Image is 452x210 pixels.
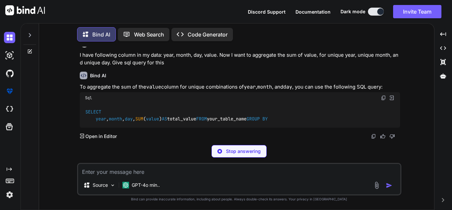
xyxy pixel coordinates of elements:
[4,50,15,61] img: darkAi-studio
[80,51,400,66] p: I have following column in my data: year, month, day, value. Now I want to aggregate the sum of v...
[4,32,15,43] img: darkChat
[4,104,15,115] img: cloudideIcon
[248,9,286,15] span: Discord Support
[262,116,268,122] span: BY
[247,116,260,122] span: GROUP
[389,134,395,139] img: dislike
[188,31,228,38] p: Code Generator
[132,182,160,188] p: GPT-4o min..
[257,84,272,90] code: month
[389,95,395,101] img: Open in Browser
[80,83,400,91] p: To aggregate the sum of the column for unique combinations of , , and , you can use the following...
[4,86,15,97] img: premium
[90,72,106,79] h6: Bind AI
[5,5,45,15] img: Bind AI
[77,197,401,202] p: Bind can provide inaccurate information, including about people. Always double-check its answers....
[381,95,386,101] img: copy
[122,182,129,188] img: GPT-4o mini
[85,133,117,140] p: Open in Editor
[135,116,143,122] span: SUM
[85,109,101,115] span: SELECT
[380,134,385,139] img: like
[93,182,108,188] p: Source
[96,116,106,122] span: year
[4,68,15,79] img: githubDark
[373,181,381,189] img: attachment
[295,9,331,15] span: Documentation
[386,182,392,189] img: icon
[85,108,268,122] code: , , , ( ) total_value your_table_name
[125,116,133,122] span: day
[244,84,256,90] code: year
[196,116,207,122] span: FROM
[371,134,376,139] img: copy
[340,8,365,15] span: Dark mode
[146,116,159,122] span: value
[85,95,92,101] span: Sql
[393,5,441,18] button: Invite Team
[92,31,110,38] p: Bind AI
[109,116,122,122] span: month
[226,148,261,155] p: Stop answering
[134,31,164,38] p: Web Search
[283,84,292,90] code: day
[146,84,161,90] code: value
[110,182,115,188] img: Pick Models
[162,116,167,122] span: AS
[4,189,15,200] img: settings
[248,8,286,15] button: Discord Support
[295,8,331,15] button: Documentation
